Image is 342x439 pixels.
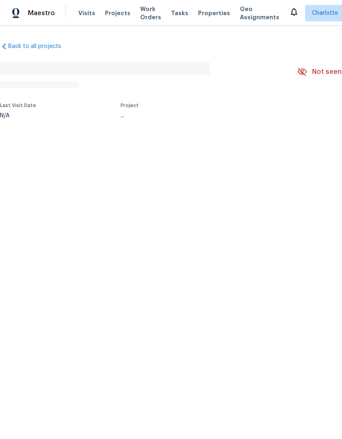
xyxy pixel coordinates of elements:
span: Tasks [171,10,188,16]
span: Visits [78,9,95,17]
span: Charlotte [312,9,338,17]
span: Properties [198,9,230,17]
span: Project [121,103,139,108]
span: Work Orders [140,5,161,21]
span: Maestro [28,9,55,17]
div: ... [121,113,278,119]
span: Projects [105,9,130,17]
span: Geo Assignments [240,5,279,21]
